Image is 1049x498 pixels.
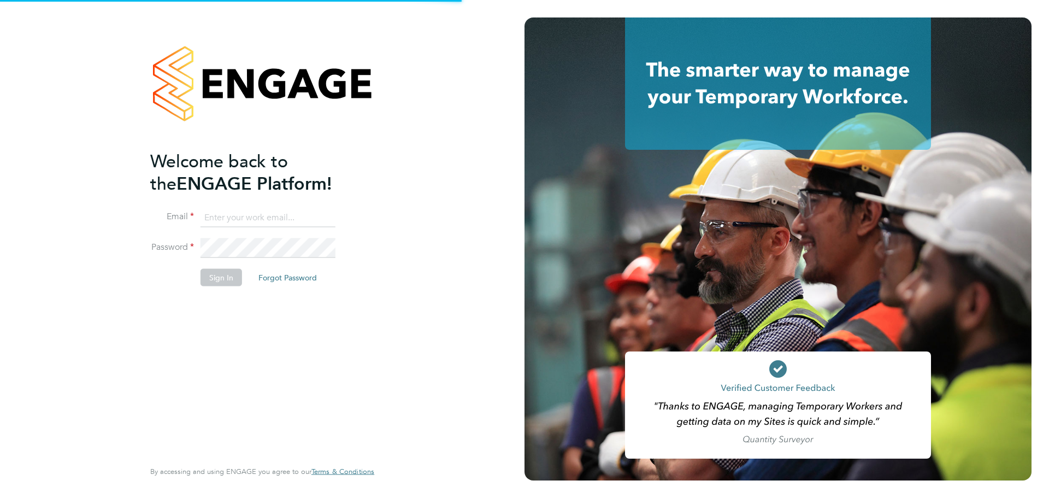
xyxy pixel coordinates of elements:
label: Password [150,242,194,253]
h2: ENGAGE Platform! [150,150,363,195]
button: Forgot Password [250,269,326,286]
button: Sign In [201,269,242,286]
span: By accessing and using ENGAGE you agree to our [150,467,374,476]
span: Welcome back to the [150,150,288,194]
label: Email [150,211,194,222]
input: Enter your work email... [201,208,335,227]
a: Terms & Conditions [311,467,374,476]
